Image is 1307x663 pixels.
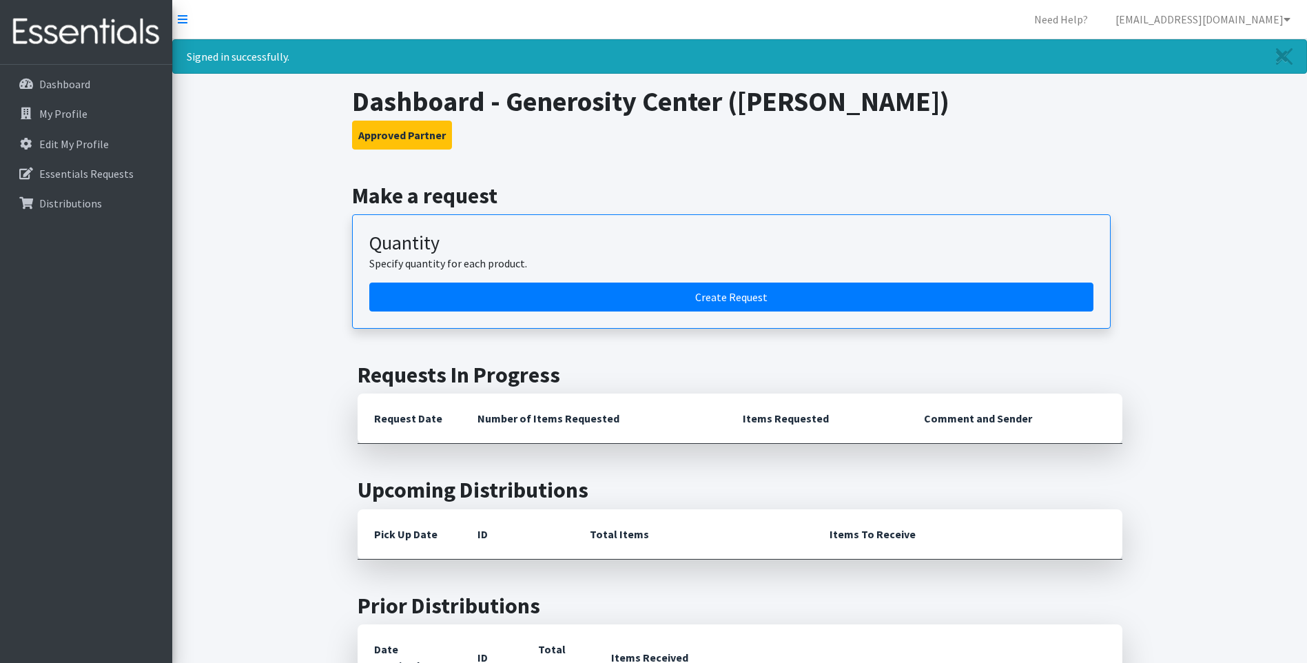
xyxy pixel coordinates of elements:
th: ID [461,509,573,560]
a: Need Help? [1023,6,1099,33]
p: Dashboard [39,77,90,91]
th: Comment and Sender [907,394,1122,444]
a: Create a request by quantity [369,283,1093,312]
a: Close [1262,40,1306,73]
a: [EMAIL_ADDRESS][DOMAIN_NAME] [1104,6,1301,33]
a: My Profile [6,100,167,127]
h2: Requests In Progress [358,362,1122,388]
h3: Quantity [369,232,1093,255]
th: Items Requested [726,394,907,444]
p: Specify quantity for each product. [369,255,1093,272]
h2: Make a request [352,183,1127,209]
div: Signed in successfully. [172,39,1307,74]
h2: Upcoming Distributions [358,477,1122,503]
th: Number of Items Requested [461,394,727,444]
a: Distributions [6,190,167,217]
button: Approved Partner [352,121,452,150]
p: Essentials Requests [39,167,134,181]
th: Total Items [573,509,813,560]
p: Edit My Profile [39,137,109,151]
p: My Profile [39,107,88,121]
h1: Dashboard - Generosity Center ([PERSON_NAME]) [352,85,1127,118]
p: Distributions [39,196,102,210]
a: Edit My Profile [6,130,167,158]
a: Dashboard [6,70,167,98]
th: Request Date [358,394,461,444]
th: Items To Receive [813,509,1122,560]
h2: Prior Distributions [358,593,1122,619]
a: Essentials Requests [6,160,167,187]
img: HumanEssentials [6,9,167,55]
th: Pick Up Date [358,509,461,560]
